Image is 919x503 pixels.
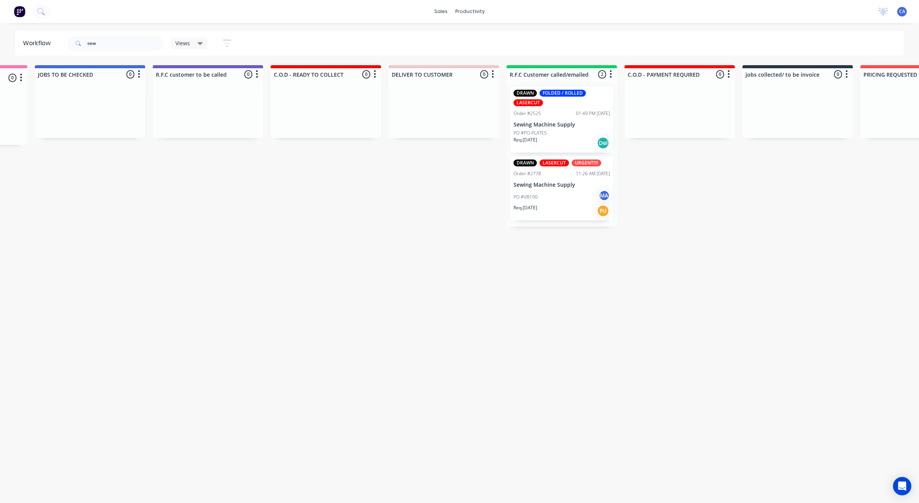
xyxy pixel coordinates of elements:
[23,39,54,48] div: Workflow
[513,90,537,97] div: DRAWN
[893,477,911,495] div: Open Intercom Messenger
[510,87,613,153] div: DRAWNFOLDED / ROLLEDLASERCUTOrder #252501:49 PM [DATE]Sewing Machine SupplyPO #PO-PLATESReq.[DATE...
[14,6,25,17] img: Factory
[513,170,541,177] div: Order #2778
[576,110,610,117] div: 01:49 PM [DATE]
[175,39,190,47] span: Views
[597,205,609,217] div: PU
[576,170,610,177] div: 11:26 AM [DATE]
[597,137,609,149] div: Del
[87,36,163,51] input: Search for orders...
[572,159,601,166] div: URGENT!!!!
[513,110,541,117] div: Order #2525
[513,122,610,128] p: Sewing Machine Supply
[513,130,547,136] p: PO #PO-PLATES
[540,90,586,97] div: FOLDED / ROLLED
[513,204,537,211] p: Req. [DATE]
[430,6,451,17] div: sales
[451,6,489,17] div: productivity
[510,156,613,220] div: DRAWNLASERCUTURGENT!!!!Order #277811:26 AM [DATE]Sewing Machine SupplyPO #VB100MAReq.[DATE]PU
[540,159,569,166] div: LASERCUT
[513,182,610,188] p: Sewing Machine Supply
[513,136,537,143] p: Req. [DATE]
[513,99,543,106] div: LASERCUT
[899,8,905,15] span: CA
[513,159,537,166] div: DRAWN
[513,194,538,201] p: PO #VB100
[598,190,610,201] div: MA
